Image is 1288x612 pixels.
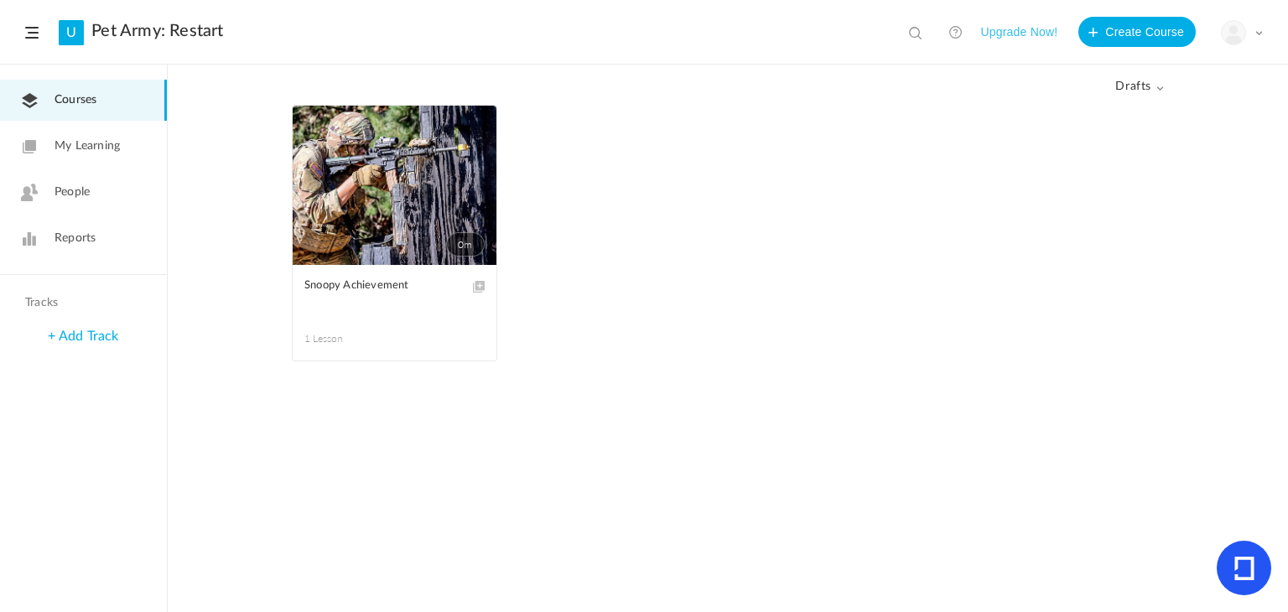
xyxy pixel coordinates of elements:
[1078,17,1196,47] button: Create Course
[304,277,460,295] span: Snoopy Achievement
[304,331,395,346] span: 1 Lesson
[55,91,96,109] span: Courses
[55,230,96,247] span: Reports
[59,20,84,45] a: U
[446,232,485,257] span: 0m
[304,277,485,314] a: Snoopy Achievement
[980,17,1057,47] button: Upgrade Now!
[1222,21,1245,44] img: user-image.png
[25,296,138,310] h4: Tracks
[91,21,223,41] a: Pet Army: Restart
[55,184,90,201] span: People
[55,137,120,155] span: My Learning
[293,106,496,265] a: 0m
[48,329,118,343] a: + Add Track
[1115,80,1164,94] span: drafts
